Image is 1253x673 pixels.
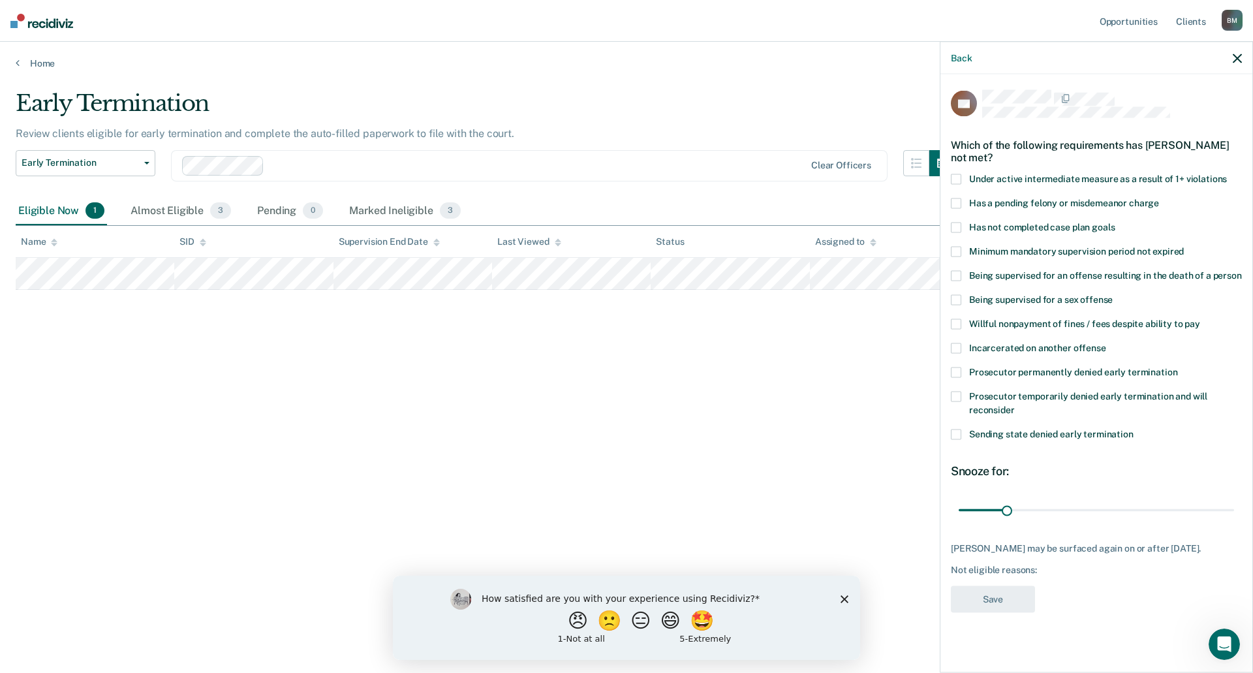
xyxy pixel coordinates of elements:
span: Has not completed case plan goals [969,222,1115,232]
div: [PERSON_NAME] may be surfaced again on or after [DATE]. [951,542,1242,554]
span: Prosecutor temporarily denied early termination and will reconsider [969,391,1207,415]
div: Early Termination [16,90,955,127]
div: Assigned to [815,236,876,247]
span: Early Termination [22,157,139,168]
span: Incarcerated on another offense [969,343,1106,353]
div: Not eligible reasons: [951,565,1242,576]
div: SID [179,236,206,247]
span: 3 [210,202,231,219]
div: Clear officers [811,160,871,171]
div: Almost Eligible [128,197,234,226]
span: Has a pending felony or misdemeanor charge [969,198,1159,208]
a: Home [16,57,1237,69]
div: Supervision End Date [339,236,440,247]
div: Last Viewed [497,236,561,247]
button: Back [951,52,972,63]
span: Sending state denied early termination [969,429,1134,439]
span: Willful nonpayment of fines / fees despite ability to pay [969,319,1200,329]
span: 3 [440,202,461,219]
div: Snooze for: [951,464,1242,478]
div: B M [1222,10,1243,31]
iframe: Intercom live chat [1209,629,1240,660]
div: Eligible Now [16,197,107,226]
span: Prosecutor permanently denied early termination [969,367,1177,377]
span: 0 [303,202,323,219]
div: Pending [255,197,326,226]
button: Save [951,586,1035,613]
div: Which of the following requirements has [PERSON_NAME] not met? [951,128,1242,174]
div: Status [656,236,684,247]
div: Marked Ineligible [347,197,463,226]
div: Name [21,236,57,247]
span: Under active intermediate measure as a result of 1+ violations [969,174,1227,184]
span: 1 [85,202,104,219]
span: Being supervised for an offense resulting in the death of a person [969,270,1242,281]
iframe: Survey by Kim from Recidiviz [393,576,860,660]
span: Minimum mandatory supervision period not expired [969,246,1184,257]
span: Being supervised for a sex offense [969,294,1113,305]
img: Recidiviz [10,14,73,28]
p: Review clients eligible for early termination and complete the auto-filled paperwork to file with... [16,127,514,140]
